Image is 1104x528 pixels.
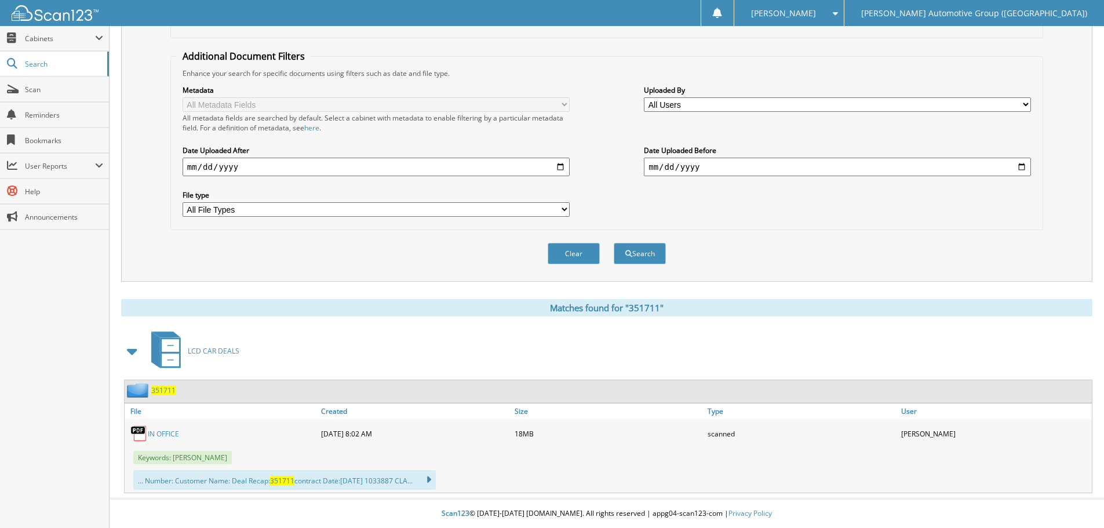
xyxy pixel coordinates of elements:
div: Enhance your search for specific documents using filters such as date and file type. [177,68,1037,78]
span: Announcements [25,212,103,222]
span: Search [25,59,101,69]
span: Bookmarks [25,136,103,145]
button: Clear [548,243,600,264]
label: Metadata [183,85,570,95]
span: LCD CAR DEALS [188,346,239,356]
a: File [125,403,318,419]
span: User Reports [25,161,95,171]
button: Search [614,243,666,264]
img: PDF.png [130,425,148,442]
label: File type [183,190,570,200]
div: [DATE] 8:02 AM [318,422,512,445]
div: © [DATE]-[DATE] [DOMAIN_NAME]. All rights reserved | appg04-scan123-com | [110,500,1104,528]
span: Reminders [25,110,103,120]
div: scanned [705,422,898,445]
a: LCD CAR DEALS [144,328,239,374]
label: Uploaded By [644,85,1031,95]
span: [PERSON_NAME] [751,10,816,17]
div: 18MB [512,422,705,445]
a: Size [512,403,705,419]
label: Date Uploaded After [183,145,570,155]
input: start [183,158,570,176]
span: Keywords: [PERSON_NAME] [133,451,232,464]
legend: Additional Document Filters [177,50,311,63]
span: [PERSON_NAME] Automotive Group ([GEOGRAPHIC_DATA]) [861,10,1087,17]
span: Help [25,187,103,196]
input: end [644,158,1031,176]
div: ... Number: Customer Name: Deal Recap: contract Date:[DATE] 1033887 CLA... [133,470,436,490]
a: Created [318,403,512,419]
span: 351711 [270,476,294,486]
div: Matches found for "351711" [121,299,1092,316]
iframe: Chat Widget [1046,472,1104,528]
span: Scan123 [442,508,469,518]
span: Scan [25,85,103,94]
label: Date Uploaded Before [644,145,1031,155]
a: here [304,123,319,133]
a: User [898,403,1092,419]
a: 351711 [151,385,176,395]
img: folder2.png [127,383,151,398]
a: Privacy Policy [728,508,772,518]
span: Cabinets [25,34,95,43]
a: IN OFFICE [148,429,179,439]
img: scan123-logo-white.svg [12,5,99,21]
div: [PERSON_NAME] [898,422,1092,445]
div: All metadata fields are searched by default. Select a cabinet with metadata to enable filtering b... [183,113,570,133]
a: Type [705,403,898,419]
